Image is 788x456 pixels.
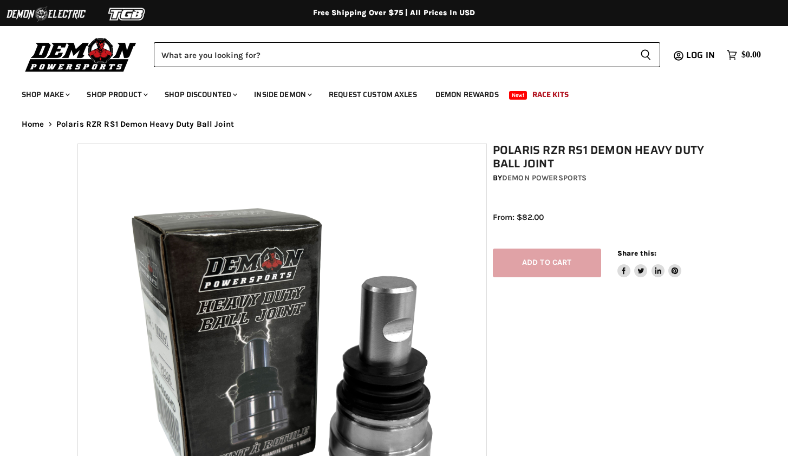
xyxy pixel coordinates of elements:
span: New! [509,91,527,100]
input: Search [154,42,631,67]
aside: Share this: [617,249,682,277]
a: Demon Rewards [427,83,507,106]
button: Search [631,42,660,67]
span: Log in [686,48,715,62]
h1: Polaris RZR RS1 Demon Heavy Duty Ball Joint [493,144,717,171]
img: Demon Electric Logo 2 [5,4,87,24]
img: Demon Powersports [22,35,140,74]
form: Product [154,42,660,67]
a: $0.00 [721,47,766,63]
a: Request Custom Axles [321,83,425,106]
span: Share this: [617,249,656,257]
a: Race Kits [524,83,577,106]
a: Log in [681,50,721,60]
a: Inside Demon [246,83,318,106]
a: Home [22,120,44,129]
a: Shop Product [79,83,154,106]
ul: Main menu [14,79,758,106]
span: From: $82.00 [493,212,544,222]
a: Demon Powersports [502,173,587,183]
div: by [493,172,717,184]
a: Shop Discounted [157,83,244,106]
img: TGB Logo 2 [87,4,168,24]
span: $0.00 [741,50,761,60]
a: Shop Make [14,83,76,106]
span: Polaris RZR RS1 Demon Heavy Duty Ball Joint [56,120,234,129]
